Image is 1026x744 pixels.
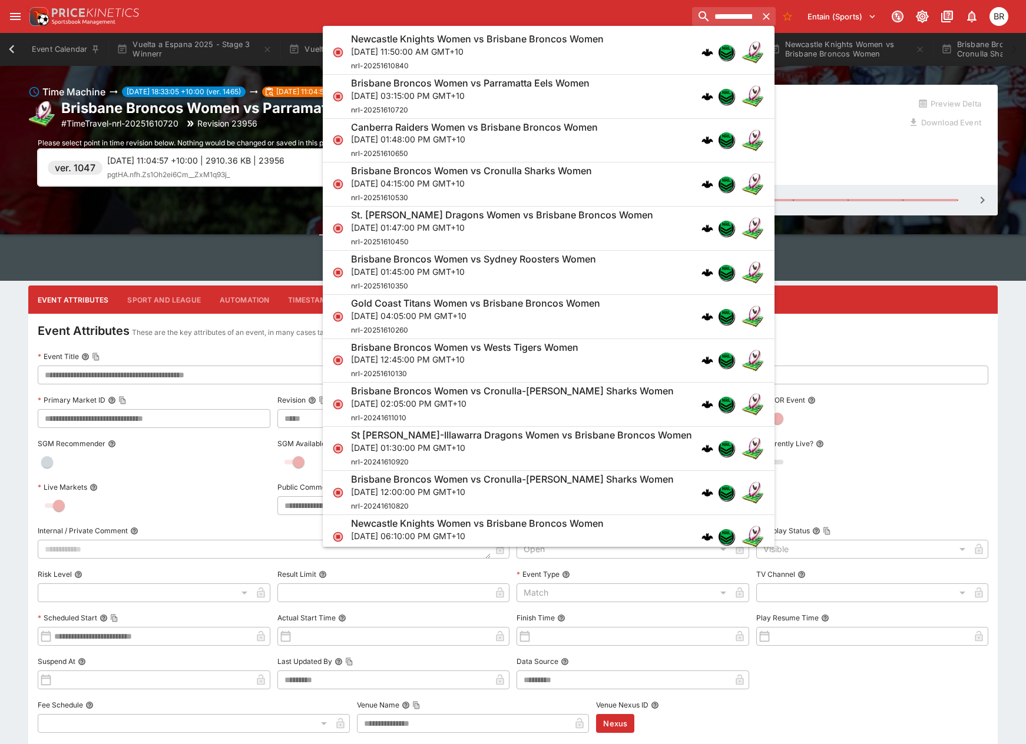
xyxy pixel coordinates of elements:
[42,85,105,99] h6: Time Machine
[351,221,653,234] p: [DATE] 01:47:00 PM GMT+10
[719,441,734,456] img: nrl.png
[351,429,692,441] h6: St [PERSON_NAME]-Illawarra Dragons Women vs Brisbane Broncos Women
[335,657,343,666] button: Last Updated ByCopy To Clipboard
[816,440,824,448] button: Currently Live?
[742,437,765,460] img: rugby_league.png
[701,267,713,278] div: cerberus
[718,529,734,545] div: nrl
[319,570,327,579] button: Result Limit
[718,44,734,61] div: nrl
[90,483,98,491] button: Live Markets
[797,570,806,579] button: TV Channel
[718,440,734,457] div: nrl
[718,264,734,281] div: nrl
[887,6,908,27] button: Connected to PK
[351,61,409,70] span: nrl-20251610840
[557,614,565,622] button: Finish Time
[319,396,327,404] button: Copy To Clipboard
[107,154,337,167] p: [DATE] 11:04:57 +10:00 | 2910.36 KB | 23956
[701,46,713,58] div: cerberus
[132,327,452,338] p: These are the key attributes of an event, in many cases taking priority over market level options.
[756,395,805,405] p: SGM OR Event
[718,132,734,148] div: nrl
[277,656,332,666] p: Last Updated By
[38,439,105,449] p: SGM Recommender
[701,134,713,146] div: cerberus
[701,134,713,146] img: logo-cerberus.svg
[210,285,279,314] button: Automation
[332,531,344,543] svg: Closed
[756,439,813,449] p: Currently Live?
[61,99,429,117] h2: Copy To Clipboard
[81,353,90,361] button: Event TitleCopy To Clipboard
[912,6,933,27] button: Toggle light/dark mode
[986,4,1012,29] button: Ben Raymond
[701,91,713,102] div: cerberus
[78,657,86,666] button: Suspend At
[25,33,107,66] button: Event Calendar
[319,234,707,281] div: Event type filters
[107,170,230,179] span: pgtHA.nfh.Zs1Oh2ei6Cm__ZxM1q93j_
[807,396,816,404] button: SGM OR Event
[277,569,316,579] p: Result Limit
[38,526,128,536] p: Internal / Private Comment
[38,351,79,361] p: Event Title
[108,396,116,404] button: Primary Market IDCopy To Clipboard
[351,501,409,510] span: nrl-20241610820
[118,396,127,404] button: Copy To Clipboard
[338,614,346,622] button: Actual Start Time
[118,285,210,314] button: Sport and League
[277,613,336,623] p: Actual Start Time
[26,5,49,28] img: PriceKinetics Logo
[719,353,734,368] img: nrl.png
[52,19,115,25] img: Sportsbook Management
[778,7,797,26] button: No Bookmarks
[756,526,810,536] p: Display Status
[742,128,765,152] img: rugby_league.png
[38,656,75,666] p: Suspend At
[762,33,932,66] button: Newcastle Knights Women vs Brisbane Broncos Women
[38,569,72,579] p: Risk Level
[308,396,316,404] button: RevisionCopy To Clipboard
[38,700,83,710] p: Fee Schedule
[718,352,734,368] div: nrl
[517,613,555,623] p: Finish Time
[351,517,604,530] h6: Newcastle Knights Women vs Brisbane Broncos Women
[719,45,734,60] img: nrl.png
[701,354,713,366] img: logo-cerberus.svg
[332,487,344,499] svg: Closed
[38,482,87,492] p: Live Markets
[701,487,713,499] div: cerberus
[351,253,596,265] h6: Brisbane Broncos Women vs Sydney Roosters Women
[718,484,734,501] div: nrl
[351,413,406,422] span: nrl-20241611010
[351,369,407,378] span: nrl-20251610130
[517,656,558,666] p: Data Source
[517,569,560,579] p: Event Type
[596,700,648,710] p: Venue Nexus ID
[701,178,713,190] div: cerberus
[719,529,734,544] img: nrl.png
[130,527,138,535] button: Internal / Private Comment
[277,439,326,449] p: SGM Available
[742,261,765,284] img: rugby_league.png
[351,281,408,290] span: nrl-20251610350
[701,178,713,190] img: logo-cerberus.svg
[122,87,246,97] span: [DATE] 18:33:05 +10:00 (ver. 1465)
[719,177,734,192] img: nrl.png
[351,353,578,366] p: [DATE] 12:45:00 PM GMT+10
[52,8,139,17] img: PriceKinetics
[718,396,734,413] div: nrl
[351,105,408,114] span: nrl-20251610720
[961,6,982,27] button: Notifications
[719,132,734,148] img: nrl.png
[38,323,130,338] h4: Event Attributes
[345,657,353,666] button: Copy To Clipboard
[989,7,1008,26] div: Ben Raymond
[517,540,730,559] div: Open
[332,311,344,323] svg: Closed
[701,531,713,543] img: logo-cerberus.svg
[351,546,409,554] span: nrl-20241610750
[402,701,410,709] button: Venue NameCopy To Clipboard
[351,177,592,190] p: [DATE] 04:15:00 PM GMT+10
